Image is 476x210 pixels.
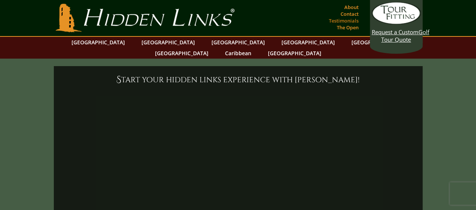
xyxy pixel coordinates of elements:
[372,2,421,43] a: Request a CustomGolf Tour Quote
[327,15,360,26] a: Testimonials
[68,37,129,48] a: [GEOGRAPHIC_DATA]
[151,48,212,59] a: [GEOGRAPHIC_DATA]
[61,74,415,86] h6: Start your Hidden Links experience with [PERSON_NAME]!
[348,37,409,48] a: [GEOGRAPHIC_DATA]
[339,9,360,19] a: Contact
[221,48,255,59] a: Caribbean
[138,37,199,48] a: [GEOGRAPHIC_DATA]
[372,28,418,36] span: Request a Custom
[342,2,360,12] a: About
[335,22,360,33] a: The Open
[264,48,325,59] a: [GEOGRAPHIC_DATA]
[278,37,339,48] a: [GEOGRAPHIC_DATA]
[208,37,269,48] a: [GEOGRAPHIC_DATA]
